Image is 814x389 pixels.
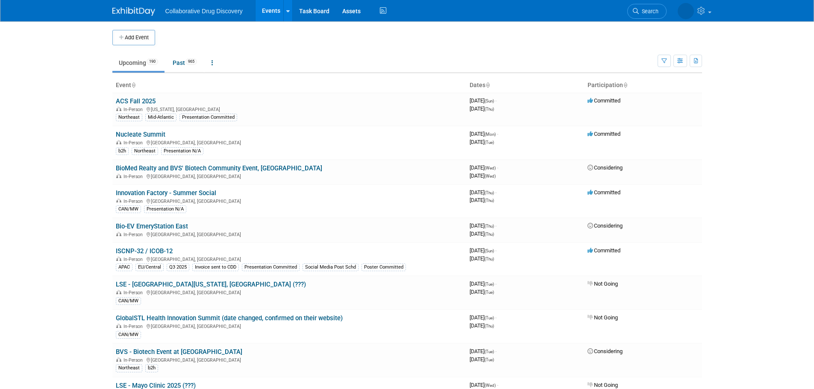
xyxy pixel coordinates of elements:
[116,247,173,255] a: ISCNP-32 / ICOB-12
[192,263,239,271] div: Invoice sent to CDD
[116,140,121,144] img: In-Person Event
[588,281,618,287] span: Not Going
[470,222,497,229] span: [DATE]
[485,316,494,320] span: (Tue)
[588,382,618,388] span: Not Going
[123,232,145,237] span: In-Person
[116,324,121,328] img: In-Person Event
[485,324,494,328] span: (Thu)
[470,382,498,388] span: [DATE]
[116,107,121,111] img: In-Person Event
[485,190,494,195] span: (Thu)
[123,257,145,262] span: In-Person
[485,232,494,237] span: (Thu)
[497,164,498,171] span: -
[466,78,584,93] th: Dates
[116,314,343,322] a: GlobalSTL Health Innovation Summit (date changed, confirmed on their website)
[116,222,188,230] a: Bio-EV EmeryStation East
[112,30,155,45] button: Add Event
[116,322,463,329] div: [GEOGRAPHIC_DATA], [GEOGRAPHIC_DATA]
[485,257,494,261] span: (Thu)
[116,105,463,112] div: [US_STATE], [GEOGRAPHIC_DATA]
[242,263,300,271] div: Presentation Committed
[116,289,463,295] div: [GEOGRAPHIC_DATA], [GEOGRAPHIC_DATA]
[623,82,627,88] a: Sort by Participation Type
[112,55,165,71] a: Upcoming190
[495,247,497,254] span: -
[495,314,497,321] span: -
[470,139,494,145] span: [DATE]
[123,290,145,295] span: In-Person
[167,263,189,271] div: Q3 2025
[485,174,496,178] span: (Wed)
[116,356,463,363] div: [GEOGRAPHIC_DATA], [GEOGRAPHIC_DATA]
[495,189,497,196] span: -
[495,222,497,229] span: -
[116,97,156,105] a: ACS Fall 2025
[166,55,203,71] a: Past965
[131,82,135,88] a: Sort by Event Name
[116,263,132,271] div: APAC
[485,349,494,354] span: (Tue)
[116,173,463,179] div: [GEOGRAPHIC_DATA], [GEOGRAPHIC_DATA]
[497,382,498,388] span: -
[116,131,165,138] a: Nucleate Summit
[135,263,164,271] div: EU/Central
[639,8,658,15] span: Search
[470,356,494,363] span: [DATE]
[470,197,494,203] span: [DATE]
[470,189,497,196] span: [DATE]
[588,189,620,196] span: Committed
[123,140,145,146] span: In-Person
[361,263,406,271] div: Poster Committed
[116,114,142,121] div: Northeast
[132,147,158,155] div: Northeast
[470,231,494,237] span: [DATE]
[116,348,242,356] a: BVS - Biotech Event at [GEOGRAPHIC_DATA]
[485,99,494,103] span: (Sun)
[485,282,494,287] span: (Tue)
[179,114,237,121] div: Presentation Committed
[470,322,494,329] span: [DATE]
[470,173,496,179] span: [DATE]
[588,247,620,254] span: Committed
[588,164,623,171] span: Considering
[116,205,141,213] div: CAN/MW
[116,331,141,339] div: CAN/MW
[495,281,497,287] span: -
[165,8,243,15] span: Collaborative Drug Discovery
[470,164,498,171] span: [DATE]
[470,97,497,104] span: [DATE]
[485,166,496,170] span: (Wed)
[495,97,497,104] span: -
[627,4,667,19] a: Search
[116,257,121,261] img: In-Person Event
[185,58,197,65] span: 965
[470,105,494,112] span: [DATE]
[470,131,498,137] span: [DATE]
[144,205,186,213] div: Presentation N/A
[470,289,494,295] span: [DATE]
[485,107,494,111] span: (Thu)
[116,147,129,155] div: b2h
[485,357,494,362] span: (Tue)
[116,231,463,237] div: [GEOGRAPHIC_DATA], [GEOGRAPHIC_DATA]
[123,174,145,179] span: In-Person
[147,58,158,65] span: 190
[116,297,141,305] div: CAN/MW
[470,348,497,354] span: [DATE]
[470,314,497,321] span: [DATE]
[485,132,496,137] span: (Mon)
[485,290,494,295] span: (Tue)
[497,131,498,137] span: -
[588,222,623,229] span: Considering
[123,357,145,363] span: In-Person
[116,357,121,362] img: In-Person Event
[470,281,497,287] span: [DATE]
[588,97,620,104] span: Committed
[485,140,494,145] span: (Tue)
[123,107,145,112] span: In-Person
[116,174,121,178] img: In-Person Event
[116,255,463,262] div: [GEOGRAPHIC_DATA], [GEOGRAPHIC_DATA]
[588,348,623,354] span: Considering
